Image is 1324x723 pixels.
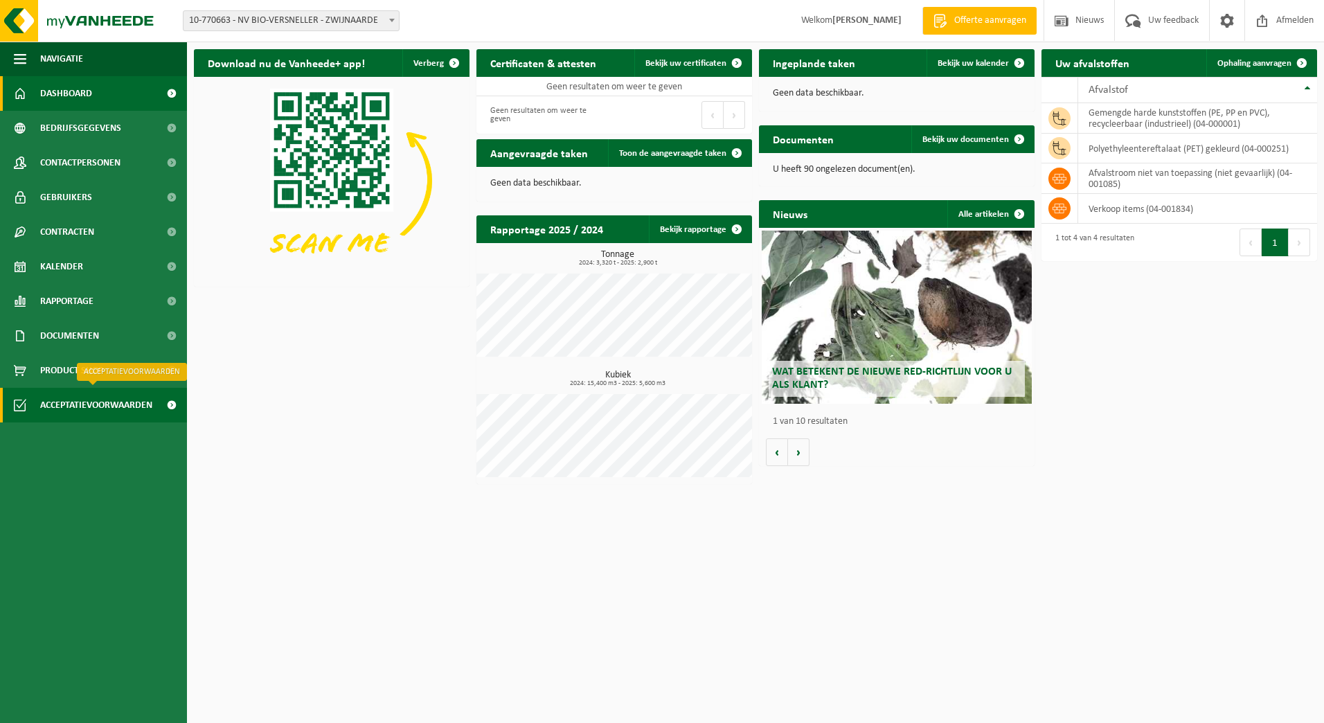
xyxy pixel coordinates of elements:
span: Rapportage [40,284,93,319]
button: Next [1289,229,1310,256]
h2: Rapportage 2025 / 2024 [476,215,617,242]
span: Offerte aanvragen [951,14,1030,28]
h2: Documenten [759,125,848,152]
span: Documenten [40,319,99,353]
h2: Uw afvalstoffen [1041,49,1143,76]
div: Geen resultaten om weer te geven [483,100,607,130]
button: Verberg [402,49,468,77]
span: Wat betekent de nieuwe RED-richtlijn voor u als klant? [772,366,1012,391]
button: Previous [701,101,724,129]
span: 2024: 15,400 m3 - 2025: 5,600 m3 [483,380,752,387]
span: Bekijk uw documenten [922,135,1009,144]
span: Dashboard [40,76,92,111]
p: U heeft 90 ongelezen document(en). [773,165,1021,175]
a: Bekijk rapportage [649,215,751,243]
td: verkoop items (04-001834) [1078,194,1317,224]
td: afvalstroom niet van toepassing (niet gevaarlijk) (04-001085) [1078,163,1317,194]
span: Afvalstof [1089,84,1128,96]
span: Kalender [40,249,83,284]
a: Offerte aanvragen [922,7,1037,35]
span: Bekijk uw kalender [938,59,1009,68]
span: 10-770663 - NV BIO-VERSNELLER - ZWIJNAARDE [184,11,399,30]
p: Geen data beschikbaar. [490,179,738,188]
td: polyethyleentereftalaat (PET) gekleurd (04-000251) [1078,134,1317,163]
h2: Certificaten & attesten [476,49,610,76]
span: Verberg [413,59,444,68]
span: Contracten [40,215,94,249]
span: Gebruikers [40,180,92,215]
div: 1 tot 4 van 4 resultaten [1048,227,1134,258]
a: Bekijk uw kalender [927,49,1033,77]
td: Geen resultaten om weer te geven [476,77,752,96]
button: Volgende [788,438,809,466]
button: 1 [1262,229,1289,256]
a: Wat betekent de nieuwe RED-richtlijn voor u als klant? [762,231,1032,404]
a: Ophaling aanvragen [1206,49,1316,77]
h2: Aangevraagde taken [476,139,602,166]
a: Toon de aangevraagde taken [608,139,751,167]
span: 10-770663 - NV BIO-VERSNELLER - ZWIJNAARDE [183,10,400,31]
h2: Ingeplande taken [759,49,869,76]
td: gemengde harde kunststoffen (PE, PP en PVC), recycleerbaar (industrieel) (04-000001) [1078,103,1317,134]
p: Geen data beschikbaar. [773,89,1021,98]
span: Toon de aangevraagde taken [619,149,726,158]
a: Bekijk uw documenten [911,125,1033,153]
span: Ophaling aanvragen [1217,59,1291,68]
span: Product Shop [40,353,103,388]
span: 2024: 3,320 t - 2025: 2,900 t [483,260,752,267]
p: 1 van 10 resultaten [773,417,1028,427]
span: Acceptatievoorwaarden [40,388,152,422]
span: Contactpersonen [40,145,120,180]
button: Vorige [766,438,788,466]
span: Bedrijfsgegevens [40,111,121,145]
button: Next [724,101,745,129]
img: Download de VHEPlus App [194,77,469,284]
button: Previous [1240,229,1262,256]
a: Bekijk uw certificaten [634,49,751,77]
h3: Tonnage [483,250,752,267]
span: Bekijk uw certificaten [645,59,726,68]
h2: Nieuws [759,200,821,227]
h3: Kubiek [483,371,752,387]
h2: Download nu de Vanheede+ app! [194,49,379,76]
a: Alle artikelen [947,200,1033,228]
strong: [PERSON_NAME] [832,15,902,26]
span: Navigatie [40,42,83,76]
